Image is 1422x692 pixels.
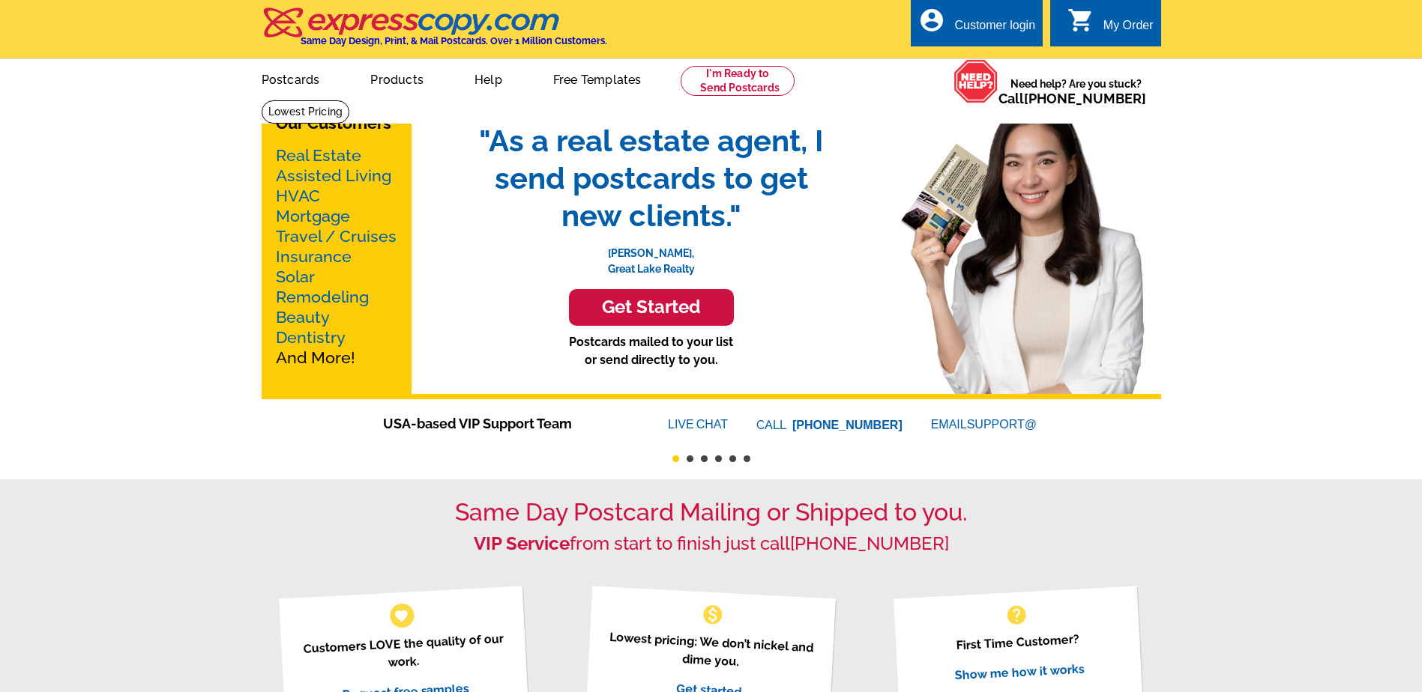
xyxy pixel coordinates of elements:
span: Call [998,91,1146,106]
font: LIVE [668,416,696,434]
button: 5 of 6 [729,455,736,462]
p: First Time Customer? [912,628,1124,657]
a: Assisted Living [276,166,391,185]
p: [PERSON_NAME], Great Lake Realty [464,234,839,277]
span: "As a real estate agent, I send postcards to get new clients." [464,122,839,234]
button: 2 of 6 [687,455,693,462]
a: Beauty [276,308,330,327]
a: account_circle Customer login [918,16,1035,35]
div: Customer login [954,19,1035,40]
p: Customers LOVE the quality of our work. [298,629,510,676]
i: shopping_cart [1067,7,1094,34]
a: Insurance [276,247,352,266]
strong: VIP Service [474,532,570,554]
a: Dentistry [276,328,346,347]
a: EMAILSUPPORT@ [931,418,1039,431]
p: And More! [276,145,397,368]
div: My Order [1103,19,1154,40]
span: monetization_on [701,603,725,627]
button: 1 of 6 [672,455,679,462]
a: Solar [276,267,315,286]
a: Products [346,61,448,96]
i: account_circle [918,7,945,34]
p: Lowest pricing: We don’t nickel and dime you. [605,628,817,675]
a: LIVECHAT [668,418,728,431]
a: Get Started [464,289,839,326]
img: help [953,59,998,103]
font: SUPPORT@ [967,416,1039,434]
h4: Same Day Design, Print, & Mail Postcards. Over 1 Million Customers. [301,35,607,46]
a: HVAC [276,186,320,205]
font: CALL [756,416,789,434]
button: 6 of 6 [744,455,750,462]
a: [PHONE_NUMBER] [1024,91,1146,106]
a: Mortgage [276,207,350,225]
button: 4 of 6 [715,455,722,462]
a: [PHONE_NUMBER] [792,419,903,431]
h2: from start to finish just call [262,533,1161,555]
span: help [1004,603,1028,627]
a: Travel / Cruises [276,227,397,246]
a: Help [451,61,526,96]
a: Remodeling [276,288,369,306]
h3: Get Started [588,297,715,318]
p: Postcards mailed to your list or send directly to you. [464,333,839,369]
a: Same Day Design, Print, & Mail Postcards. Over 1 Million Customers. [262,18,607,46]
a: shopping_cart My Order [1067,16,1154,35]
span: Need help? Are you stuck? [998,76,1154,106]
a: [PHONE_NUMBER] [790,532,949,554]
button: 3 of 6 [701,455,708,462]
span: USA-based VIP Support Team [383,413,623,434]
a: Real Estate [276,146,361,165]
h1: Same Day Postcard Mailing or Shipped to you. [262,498,1161,526]
a: Postcards [238,61,344,96]
span: favorite [394,607,409,623]
a: Show me how it works [954,661,1085,682]
a: Free Templates [529,61,666,96]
